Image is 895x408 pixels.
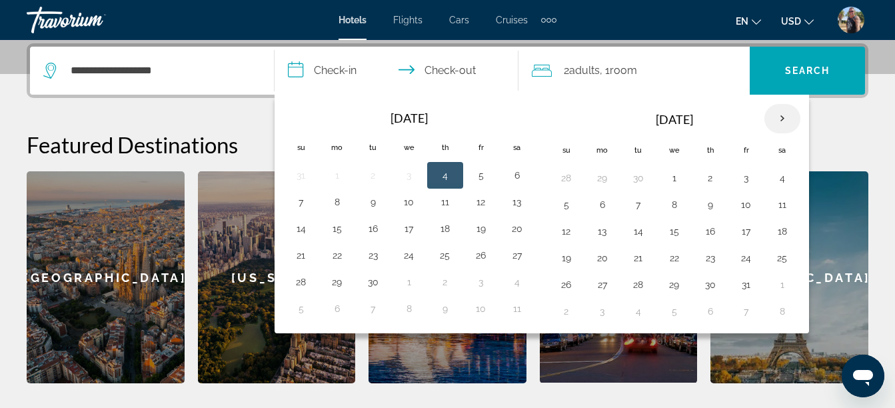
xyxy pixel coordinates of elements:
[736,11,761,31] button: Change language
[556,169,577,187] button: Day 28
[628,222,649,241] button: Day 14
[628,249,649,267] button: Day 21
[700,302,721,321] button: Day 6
[399,273,420,291] button: Day 1
[291,193,312,211] button: Day 7
[772,222,793,241] button: Day 18
[435,246,456,265] button: Day 25
[327,193,348,211] button: Day 8
[30,47,865,95] div: Search widget
[700,195,721,214] button: Day 9
[449,15,469,25] a: Cars
[556,302,577,321] button: Day 2
[506,193,528,211] button: Day 13
[764,103,800,134] button: Next month
[339,15,367,25] a: Hotels
[327,273,348,291] button: Day 29
[592,222,613,241] button: Day 13
[556,275,577,294] button: Day 26
[470,299,492,318] button: Day 10
[27,3,160,37] a: Travorium
[664,222,685,241] button: Day 15
[435,219,456,238] button: Day 18
[506,273,528,291] button: Day 4
[556,195,577,214] button: Day 5
[506,299,528,318] button: Day 11
[628,302,649,321] button: Day 4
[750,47,865,95] button: Search
[772,302,793,321] button: Day 8
[435,166,456,185] button: Day 4
[541,9,556,31] button: Extra navigation items
[772,169,793,187] button: Day 4
[628,169,649,187] button: Day 30
[736,222,757,241] button: Day 17
[700,249,721,267] button: Day 23
[399,219,420,238] button: Day 17
[518,47,750,95] button: Travelers: 2 adults, 0 children
[834,6,868,34] button: User Menu
[291,273,312,291] button: Day 28
[363,166,384,185] button: Day 2
[393,15,423,25] a: Flights
[772,195,793,214] button: Day 11
[592,275,613,294] button: Day 27
[363,193,384,211] button: Day 9
[327,166,348,185] button: Day 1
[664,275,685,294] button: Day 29
[399,299,420,318] button: Day 8
[470,246,492,265] button: Day 26
[435,193,456,211] button: Day 11
[556,222,577,241] button: Day 12
[319,103,499,133] th: [DATE]
[327,246,348,265] button: Day 22
[736,169,757,187] button: Day 3
[291,166,312,185] button: Day 31
[506,246,528,265] button: Day 27
[198,171,356,383] a: [US_STATE]
[736,302,757,321] button: Day 7
[27,171,185,383] a: [GEOGRAPHIC_DATA]
[506,166,528,185] button: Day 6
[399,246,420,265] button: Day 24
[435,299,456,318] button: Day 9
[610,64,637,77] span: Room
[470,273,492,291] button: Day 3
[781,11,814,31] button: Change currency
[291,219,312,238] button: Day 14
[736,275,757,294] button: Day 31
[781,16,801,27] span: USD
[399,193,420,211] button: Day 10
[664,195,685,214] button: Day 8
[470,219,492,238] button: Day 19
[363,246,384,265] button: Day 23
[600,61,637,80] span: , 1
[628,275,649,294] button: Day 28
[785,65,830,76] span: Search
[592,302,613,321] button: Day 3
[363,273,384,291] button: Day 30
[736,16,748,27] span: en
[564,61,600,80] span: 2
[664,302,685,321] button: Day 5
[470,166,492,185] button: Day 5
[628,195,649,214] button: Day 7
[592,169,613,187] button: Day 29
[838,7,864,33] img: ZAAABCg4AAABJbWFnZV9VVENfRGF0YTE3MjY5MTE3ODMzNTgAAAENEQAAAENhbWVyYV9TY2VuZV9JbmZvMwAAwQwQAAAAQ29s...
[506,219,528,238] button: Day 20
[496,15,528,25] a: Cruises
[291,299,312,318] button: Day 5
[700,169,721,187] button: Day 2
[363,219,384,238] button: Day 16
[327,219,348,238] button: Day 15
[700,222,721,241] button: Day 16
[772,275,793,294] button: Day 1
[584,103,764,135] th: [DATE]
[842,355,884,397] iframe: Bouton de lancement de la fenêtre de messagerie
[592,195,613,214] button: Day 6
[569,64,600,77] span: Adults
[291,246,312,265] button: Day 21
